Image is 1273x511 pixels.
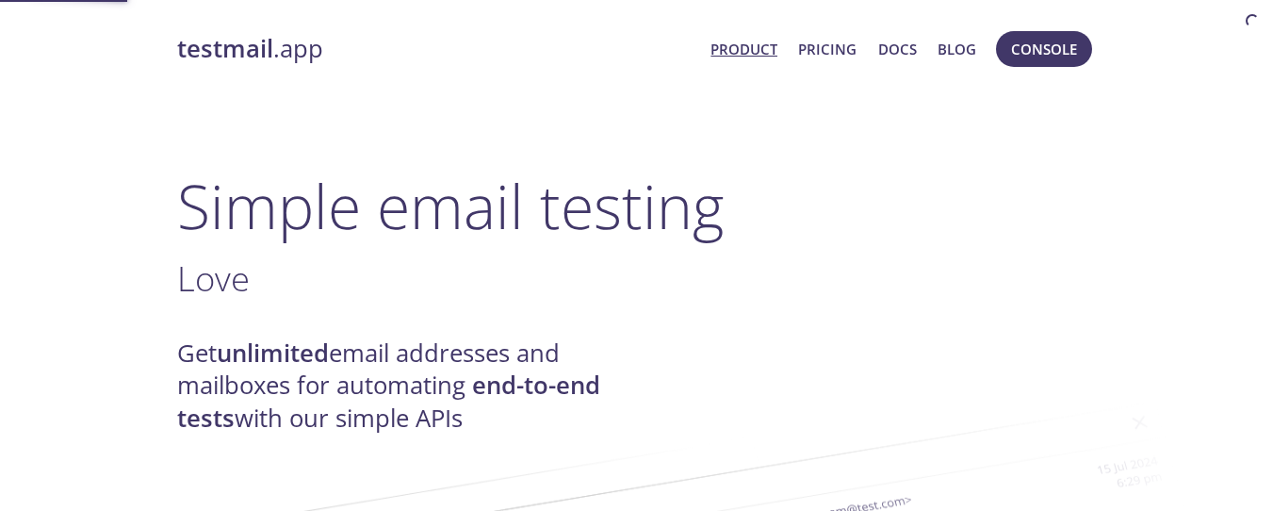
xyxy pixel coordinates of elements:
[177,33,696,65] a: testmail.app
[710,37,777,61] a: Product
[878,37,917,61] a: Docs
[177,170,1097,242] h1: Simple email testing
[996,31,1092,67] button: Console
[1011,37,1077,61] span: Console
[177,369,600,434] strong: end-to-end tests
[938,37,976,61] a: Blog
[217,337,329,370] strong: unlimited
[798,37,857,61] a: Pricing
[177,338,637,435] h4: Get email addresses and mailboxes for automating with our simple APIs
[177,32,273,65] strong: testmail
[177,255,250,302] span: Love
